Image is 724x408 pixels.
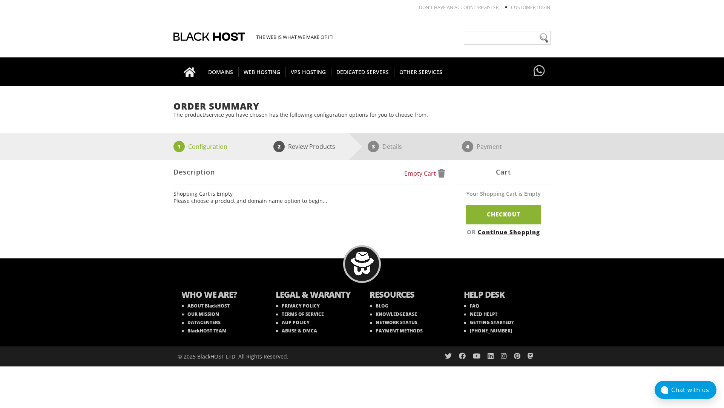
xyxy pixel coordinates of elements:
span: DOMAINS [203,67,239,77]
span: 1 [173,141,185,152]
h1: Order Summary [173,101,551,111]
a: GETTING STARTED? [464,319,514,326]
div: OR [456,228,551,236]
p: Payment [477,141,502,152]
span: VPS HOSTING [285,67,331,77]
a: OTHER SERVICES [394,57,448,86]
p: The product/service you have chosen has the following configuration options for you to choose from. [173,111,551,118]
p: Configuration [188,141,227,152]
a: NEED HELP? [464,311,497,317]
b: WHO WE ARE? [181,289,261,302]
li: Don't have an account? [408,4,499,11]
p: Review Products [288,141,335,152]
ul: Shopping Cart is Empty Please choose a product and domain name option to begin... [173,190,449,204]
a: REGISTER [478,4,499,11]
a: OUR MISSION [182,311,219,317]
div: Your Shopping Cart is Empty [456,190,551,205]
a: KNOWLEDGEBASE [370,311,417,317]
a: PAYMENT METHODS [370,328,423,334]
span: OTHER SERVICES [394,67,448,77]
a: ABOUT BlackHOST [182,303,230,309]
button: Chat with us [655,381,716,399]
a: Empty Cart [404,169,445,178]
a: WEB HOSTING [238,57,286,86]
a: Have questions? [532,57,547,85]
input: Need help? [464,31,551,45]
a: AUP POLICY [276,319,310,326]
a: BLOG [370,303,388,309]
div: © 2025 BlackHOST LTD. All Rights Reserved. [178,346,358,366]
a: Go to homepage [176,57,203,86]
div: Cart [456,160,551,184]
a: DOMAINS [203,57,239,86]
div: Chat with us [671,386,716,394]
a: NETWORK STATUS [370,319,417,326]
b: LEGAL & WARANTY [276,289,355,302]
a: [PHONE_NUMBER] [464,328,512,334]
div: Description [173,160,449,184]
b: RESOURCES [370,289,449,302]
a: Continue Shopping [478,228,540,236]
span: WEB HOSTING [238,67,286,77]
a: DATACENTERS [182,319,221,326]
span: 2 [273,141,285,152]
span: The Web is what we make of it! [252,34,333,40]
b: HELP DESK [464,289,543,302]
a: PRIVACY POLICY [276,303,320,309]
span: 3 [368,141,379,152]
a: VPS HOSTING [285,57,331,86]
a: FAQ [464,303,479,309]
a: BlackHOST TEAM [182,328,227,334]
img: BlackHOST mascont, Blacky. [350,252,374,275]
p: Details [382,141,402,152]
a: Customer Login [511,4,550,11]
a: ABUSE & DMCA [276,328,317,334]
span: DEDICATED SERVERS [331,67,394,77]
span: 4 [462,141,473,152]
a: Checkout [466,205,541,224]
a: TERMS OF SERVICE [276,311,324,317]
a: DEDICATED SERVERS [331,57,394,86]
